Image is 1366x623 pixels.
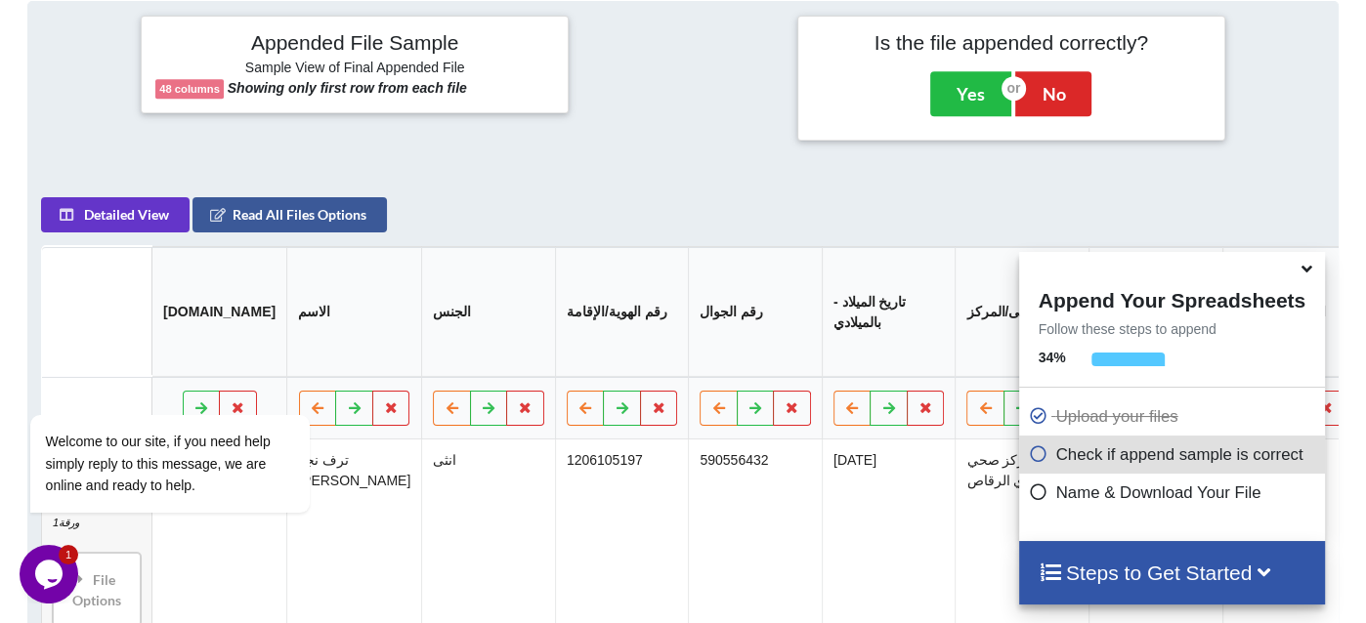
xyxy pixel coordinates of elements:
[812,30,1211,55] h4: Is the file appended correctly?
[422,246,556,376] th: الجنس
[41,196,190,231] button: Detailed View
[192,196,387,231] button: Read All Files Options
[1019,319,1325,339] p: Follow these steps to append
[956,246,1089,376] th: المستفى/المركز
[155,30,554,58] h4: Appended File Sample
[689,246,823,376] th: رقم الجوال
[1089,246,1222,376] th: العنوان الوطني
[822,246,956,376] th: تاريخ الميلاد - بالميلادي
[228,80,467,96] b: Showing only first row from each file
[20,238,371,535] iframe: chat widget
[1029,442,1320,467] p: Check if append sample is correct
[1029,404,1320,429] p: Upload your files
[1039,350,1066,365] b: 34 %
[930,71,1011,116] button: Yes
[1015,71,1091,116] button: No
[155,60,554,79] h6: Sample View of Final Appended File
[1222,246,1356,376] th: الحالة الاجتماعية
[1039,561,1305,585] h4: Steps to Get Started
[59,558,135,619] div: File Options
[20,545,82,603] iframe: chat widget
[1019,283,1325,312] h4: Append Your Spreadsheets
[555,246,689,376] th: رقم الهوية/الإقامة
[159,83,220,95] b: 48 columns
[1029,480,1320,505] p: Name & Download Your File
